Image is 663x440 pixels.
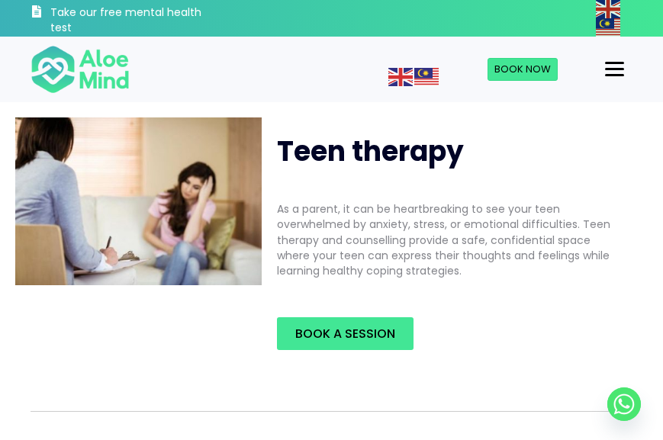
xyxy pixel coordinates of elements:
[388,69,414,84] a: English
[277,201,626,278] p: As a parent, it can be heartbreaking to see your teen overwhelmed by anxiety, stress, or emotiona...
[31,44,130,95] img: Aloe mind Logo
[607,387,641,421] a: Whatsapp
[599,56,630,82] button: Menu
[494,62,551,76] span: Book Now
[414,68,439,86] img: ms
[277,317,414,350] a: Book a Session
[31,4,212,37] a: Take our free mental health test
[295,325,395,342] span: Book a Session
[50,5,212,35] h3: Take our free mental health test
[596,1,622,16] a: English
[596,19,622,34] a: Malay
[596,18,620,37] img: ms
[414,69,440,84] a: Malay
[388,68,413,86] img: en
[488,58,558,81] a: Book Now
[277,132,464,171] span: Teen therapy
[15,117,262,285] img: teen therapy2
